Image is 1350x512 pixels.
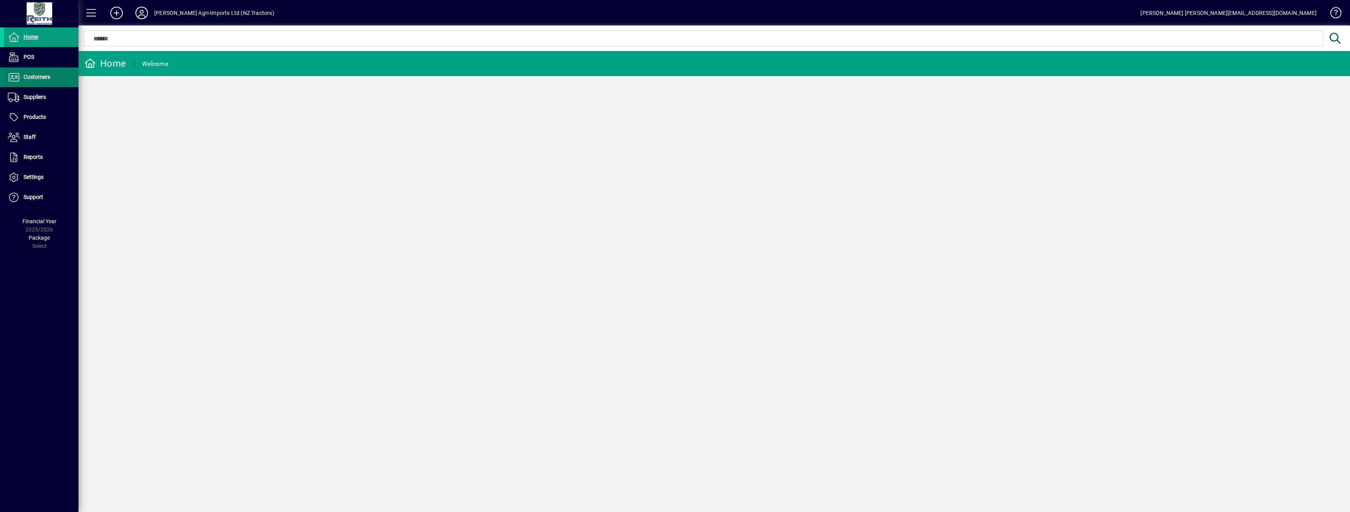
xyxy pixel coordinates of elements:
a: Products [4,108,78,127]
div: Welcome [142,58,168,70]
span: Home [24,34,38,40]
a: Support [4,188,78,207]
a: Customers [4,67,78,87]
a: Reports [4,148,78,167]
button: Add [104,6,129,20]
span: Package [29,235,50,241]
span: Settings [24,174,44,180]
span: Support [24,194,43,200]
div: Home [84,57,126,70]
div: [PERSON_NAME] [PERSON_NAME][EMAIL_ADDRESS][DOMAIN_NAME] [1140,7,1317,19]
span: POS [24,54,34,60]
a: Knowledge Base [1324,2,1340,27]
a: POS [4,47,78,67]
span: Suppliers [24,94,46,100]
div: [PERSON_NAME] Agri-Imports Ltd (NZ Tractors) [154,7,274,19]
span: Reports [24,154,43,160]
span: Products [24,114,46,120]
button: Profile [129,6,154,20]
a: Staff [4,128,78,147]
a: Suppliers [4,87,78,107]
span: Staff [24,134,36,140]
span: Customers [24,74,50,80]
span: Financial Year [22,218,57,224]
a: Settings [4,168,78,187]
